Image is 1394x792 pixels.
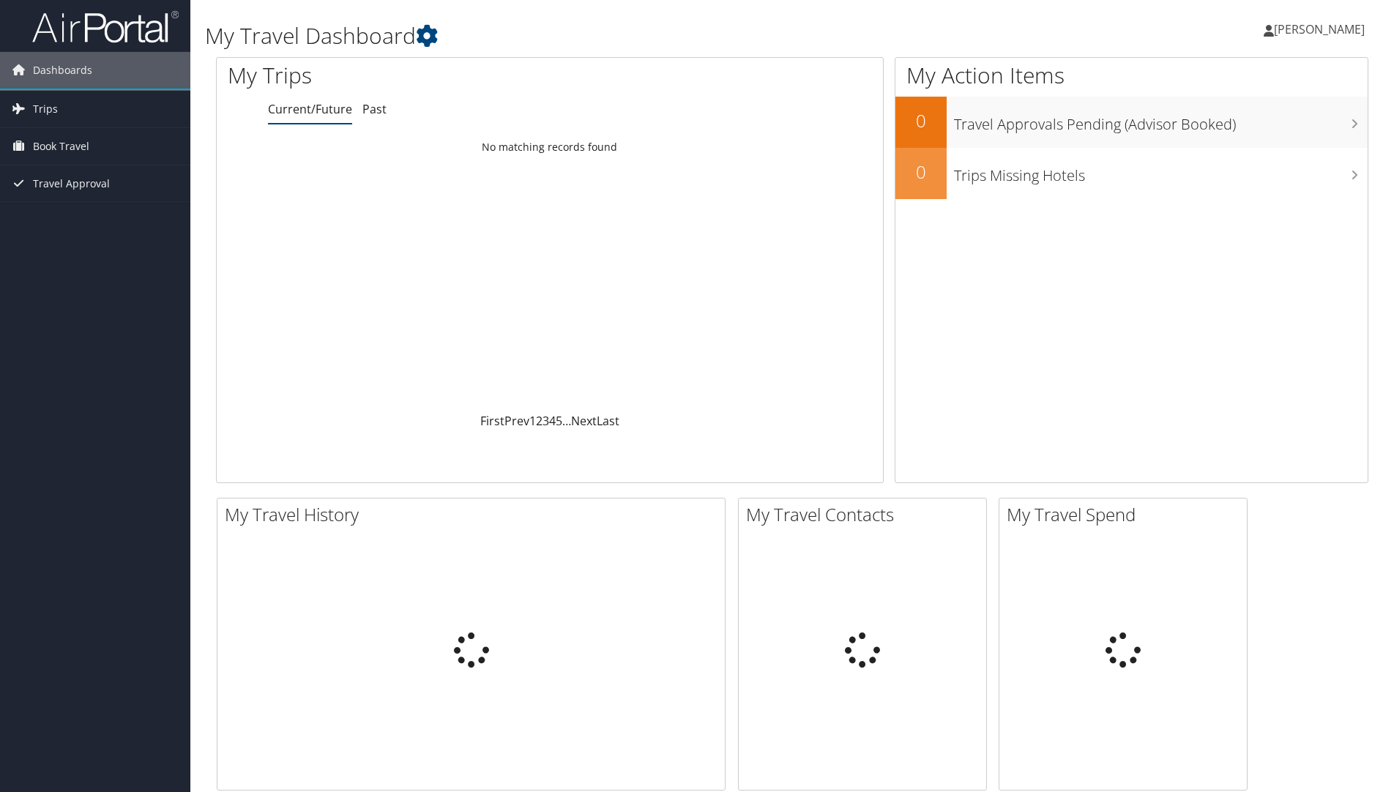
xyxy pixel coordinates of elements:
[597,413,619,429] a: Last
[228,60,594,91] h1: My Trips
[33,91,58,127] span: Trips
[1264,7,1379,51] a: [PERSON_NAME]
[1274,21,1365,37] span: [PERSON_NAME]
[33,128,89,165] span: Book Travel
[33,52,92,89] span: Dashboards
[895,148,1368,199] a: 0Trips Missing Hotels
[562,413,571,429] span: …
[895,108,947,133] h2: 0
[556,413,562,429] a: 5
[536,413,543,429] a: 2
[543,413,549,429] a: 3
[217,134,883,160] td: No matching records found
[480,413,504,429] a: First
[746,502,986,527] h2: My Travel Contacts
[571,413,597,429] a: Next
[268,101,352,117] a: Current/Future
[895,97,1368,148] a: 0Travel Approvals Pending (Advisor Booked)
[549,413,556,429] a: 4
[33,165,110,202] span: Travel Approval
[529,413,536,429] a: 1
[954,158,1368,186] h3: Trips Missing Hotels
[1007,502,1247,527] h2: My Travel Spend
[504,413,529,429] a: Prev
[895,160,947,184] h2: 0
[32,10,179,44] img: airportal-logo.png
[362,101,387,117] a: Past
[205,20,988,51] h1: My Travel Dashboard
[225,502,725,527] h2: My Travel History
[954,107,1368,135] h3: Travel Approvals Pending (Advisor Booked)
[895,60,1368,91] h1: My Action Items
